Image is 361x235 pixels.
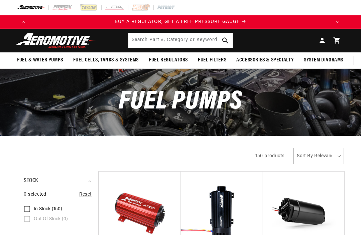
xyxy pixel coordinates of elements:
span: In stock (150) [34,206,62,212]
div: Announcement [30,18,331,26]
span: BUY A REGULATOR, GET A FREE PRESSURE GAUGE [115,19,240,24]
span: Fuel Cells, Tanks & Systems [73,57,139,64]
button: Translation missing: en.sections.announcements.next_announcement [331,15,344,29]
input: Search Part #, Category or Keyword [128,33,232,48]
summary: Fuel Regulators [144,52,193,68]
summary: Fuel Filters [193,52,231,68]
button: Translation missing: en.sections.announcements.previous_announcement [17,15,30,29]
img: Aeromotive [14,33,98,48]
div: 1 of 4 [30,18,331,26]
span: Fuel Filters [198,57,226,64]
span: Fuel & Water Pumps [17,57,63,64]
summary: Stock (0 selected) [24,171,92,191]
span: Stock [24,176,38,186]
span: Out of stock (0) [34,216,68,222]
summary: Accessories & Specialty [231,52,299,68]
a: Reset [79,191,92,198]
span: System Diagrams [304,57,343,64]
button: Search Part #, Category or Keyword [218,33,233,48]
span: Fuel Pumps [119,89,242,115]
summary: Fuel & Water Pumps [12,52,68,68]
summary: System Diagrams [299,52,348,68]
span: 0 selected [24,191,46,198]
a: BUY A REGULATOR, GET A FREE PRESSURE GAUGE [30,18,331,26]
span: Accessories & Specialty [236,57,294,64]
span: Fuel Regulators [149,57,188,64]
summary: Fuel Cells, Tanks & Systems [68,52,144,68]
span: 150 products [255,154,284,159]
